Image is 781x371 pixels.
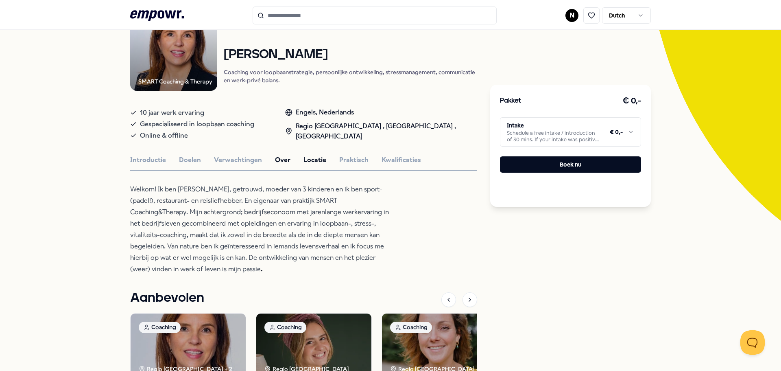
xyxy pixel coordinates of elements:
button: Introductie [130,155,166,165]
p: Coaching voor loopbaanstrategie, persoonlijke ontwikkeling, stressmanagement, communicatie en wer... [224,68,478,84]
button: N [565,9,578,22]
span: 10 jaar werk ervaring [140,107,204,119]
button: Locatie [303,155,326,165]
div: Coaching [139,322,181,333]
div: Coaching [390,322,432,333]
div: Engels, Nederlands [285,107,477,118]
div: SMART Coaching & Therapy [138,77,212,86]
span: Online & offline [140,130,188,141]
span: Gespecialiseerd in loopbaan coaching [140,119,254,130]
div: Regio [GEOGRAPHIC_DATA] , [GEOGRAPHIC_DATA] , [GEOGRAPHIC_DATA] [285,121,477,142]
h1: Aanbevolen [130,288,204,308]
button: Over [275,155,290,165]
span: Welkom! Ik ben [PERSON_NAME], getrouwd, moeder van 3 kinderen en ik ben sport- (padel!), restaura... [130,185,389,273]
h3: Pakket [500,96,521,106]
button: Verwachtingen [214,155,262,165]
button: Kwalificaties [382,155,421,165]
button: Doelen [179,155,201,165]
iframe: Help Scout Beacon - Open [740,330,765,355]
button: Boek nu [500,156,641,173]
div: Coaching [264,322,306,333]
h3: € 0,- [622,94,641,108]
img: Product Image [130,4,217,91]
button: Praktisch [339,155,369,165]
h1: [PERSON_NAME] [224,48,478,62]
input: Search for products, categories or subcategories [253,7,497,24]
strong: . [261,265,263,273]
